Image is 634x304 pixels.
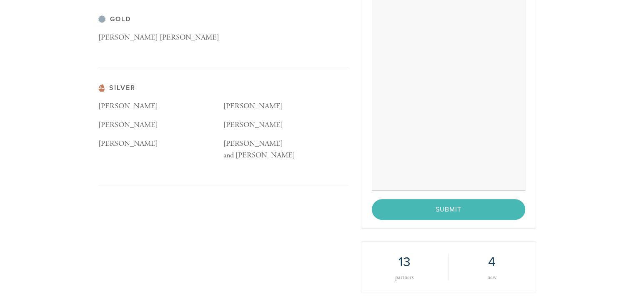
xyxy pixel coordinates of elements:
[461,274,523,280] div: new
[223,100,348,112] p: [PERSON_NAME]
[374,254,436,270] h2: 13
[98,101,158,111] span: [PERSON_NAME]
[98,84,105,92] img: pp-bronze.svg
[223,119,348,131] p: [PERSON_NAME]
[98,32,223,44] p: [PERSON_NAME] [PERSON_NAME]
[98,15,106,23] img: pp-silver.svg
[98,119,223,131] p: [PERSON_NAME]
[374,274,436,280] div: partners
[461,254,523,270] h2: 4
[98,84,348,92] h3: Silver
[223,138,348,162] p: [PERSON_NAME] and [PERSON_NAME]
[98,139,158,148] span: [PERSON_NAME]
[98,15,348,23] h3: Gold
